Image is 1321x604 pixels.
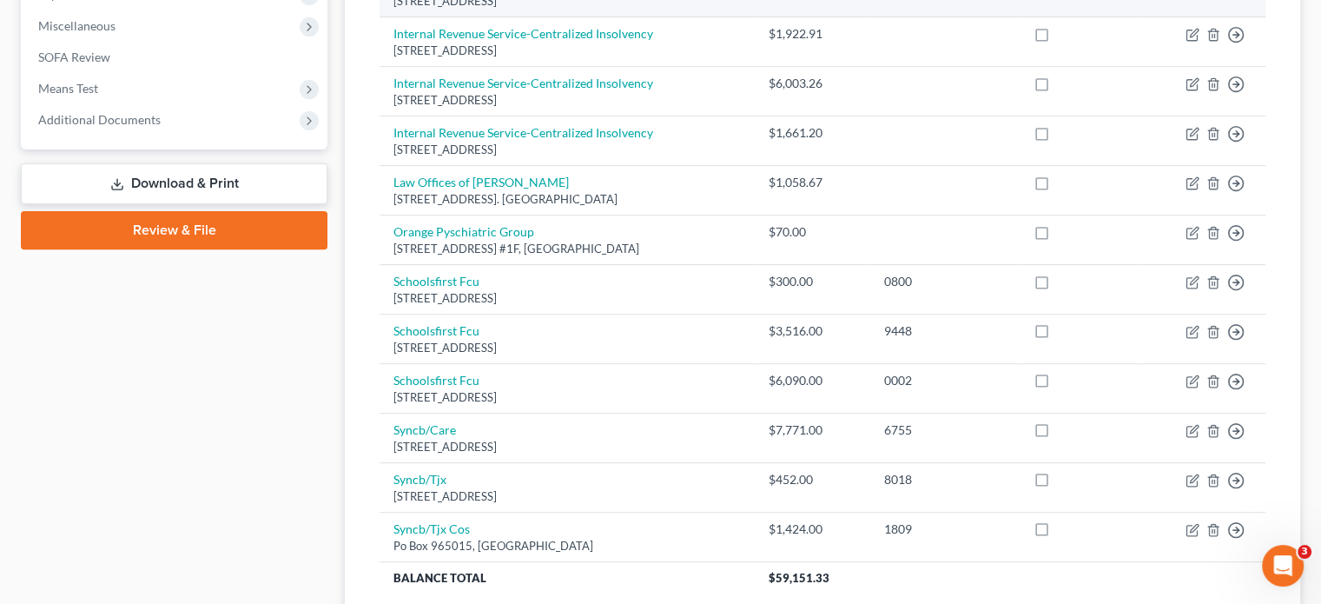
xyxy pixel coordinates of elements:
[769,471,856,488] div: $452.00
[769,372,856,389] div: $6,090.00
[393,373,479,388] a: Schoolsfirst Fcu
[884,273,1006,290] div: 0800
[38,18,116,33] span: Miscellaneous
[884,471,1006,488] div: 8018
[38,81,98,96] span: Means Test
[769,25,856,43] div: $1,922.91
[393,389,741,406] div: [STREET_ADDRESS]
[769,421,856,439] div: $7,771.00
[393,521,470,536] a: Syncb/Tjx Cos
[393,43,741,59] div: [STREET_ADDRESS]
[24,42,327,73] a: SOFA Review
[393,340,741,356] div: [STREET_ADDRESS]
[38,50,110,64] span: SOFA Review
[1262,545,1304,587] iframe: Intercom live chat
[393,191,741,208] div: [STREET_ADDRESS]. [GEOGRAPHIC_DATA]
[393,422,456,437] a: Syncb/Care
[393,290,741,307] div: [STREET_ADDRESS]
[393,274,479,289] a: Schoolsfirst Fcu
[380,561,755,593] th: Balance Total
[769,124,856,142] div: $1,661.20
[884,372,1006,389] div: 0002
[38,112,161,127] span: Additional Documents
[393,26,653,41] a: Internal Revenue Service-Centralized Insolvency
[393,92,741,109] div: [STREET_ADDRESS]
[884,322,1006,340] div: 9448
[769,322,856,340] div: $3,516.00
[769,273,856,290] div: $300.00
[393,439,741,455] div: [STREET_ADDRESS]
[884,421,1006,439] div: 6755
[21,163,327,204] a: Download & Print
[769,571,829,585] span: $59,151.33
[393,175,569,189] a: Law Offices of [PERSON_NAME]
[393,125,653,140] a: Internal Revenue Service-Centralized Insolvency
[393,224,534,239] a: Orange Pyschiatric Group
[769,521,856,538] div: $1,424.00
[769,174,856,191] div: $1,058.67
[393,538,741,554] div: Po Box 965015, [GEOGRAPHIC_DATA]
[393,488,741,505] div: [STREET_ADDRESS]
[21,211,327,249] a: Review & File
[393,142,741,158] div: [STREET_ADDRESS]
[1298,545,1311,559] span: 3
[393,472,446,487] a: Syncb/Tjx
[393,241,741,257] div: [STREET_ADDRESS] #1F, [GEOGRAPHIC_DATA]
[769,75,856,92] div: $6,003.26
[769,223,856,241] div: $70.00
[884,521,1006,538] div: 1809
[393,323,479,338] a: Schoolsfirst Fcu
[393,76,653,90] a: Internal Revenue Service-Centralized Insolvency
